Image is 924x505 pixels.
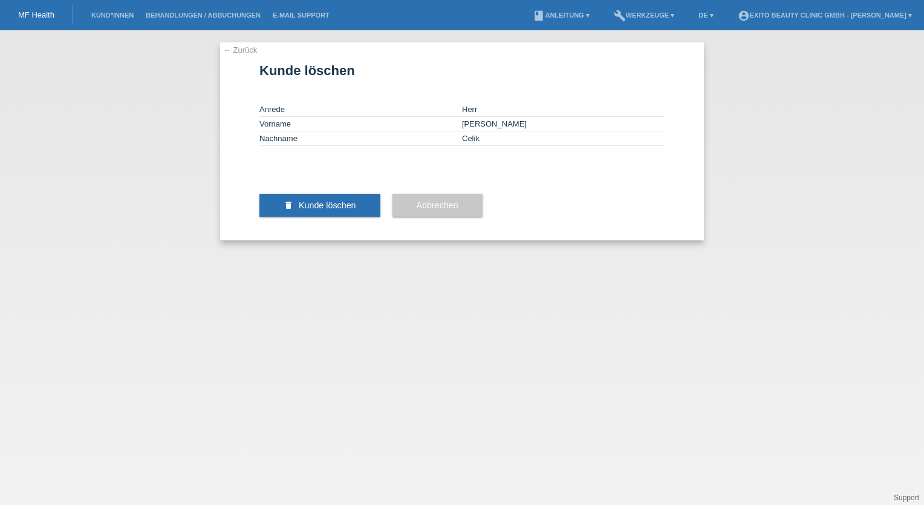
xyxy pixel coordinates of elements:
button: Abbrechen [392,194,483,217]
td: Nachname [259,131,462,146]
span: Abbrechen [417,200,458,210]
a: Kund*innen [85,12,140,19]
a: E-Mail Support [267,12,336,19]
td: [PERSON_NAME] [462,117,665,131]
i: delete [284,200,293,210]
a: Support [894,493,919,502]
td: Vorname [259,117,462,131]
i: build [614,10,626,22]
td: Celik [462,131,665,146]
td: Herr [462,102,665,117]
button: delete Kunde löschen [259,194,380,217]
h1: Kunde löschen [259,63,665,78]
i: account_circle [738,10,750,22]
a: ← Zurück [223,45,257,54]
a: account_circleExito Beauty Clinic GmbH - [PERSON_NAME] ▾ [732,12,918,19]
i: book [533,10,545,22]
a: DE ▾ [692,12,719,19]
a: buildWerkzeuge ▾ [608,12,681,19]
span: Kunde löschen [299,200,356,210]
a: bookAnleitung ▾ [527,12,595,19]
td: Anrede [259,102,462,117]
a: MF Health [18,10,54,19]
a: Behandlungen / Abbuchungen [140,12,267,19]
